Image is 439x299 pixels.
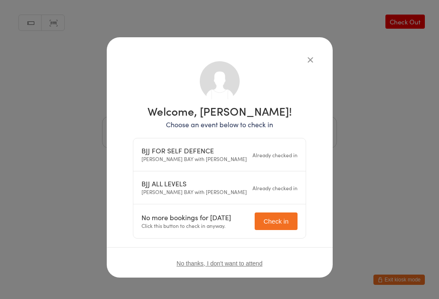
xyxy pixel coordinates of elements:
[141,147,247,163] div: [PERSON_NAME] BAY with [PERSON_NAME]
[253,184,298,192] div: Already checked in
[141,213,231,221] div: No more bookings for [DATE]
[177,260,262,267] button: No thanks, I don't want to attend
[133,105,306,117] h1: Welcome, [PERSON_NAME]!
[141,179,247,188] div: BJJ ALL LEVELS
[141,147,247,155] div: BJJ FOR SELF DEFENCE
[141,179,247,196] div: [PERSON_NAME] BAY with [PERSON_NAME]
[255,212,298,230] button: Check in
[253,151,298,159] div: Already checked in
[133,120,306,129] p: Choose an event below to check in
[200,61,240,101] img: no_photo.png
[141,213,231,230] div: Click this button to check in anyway.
